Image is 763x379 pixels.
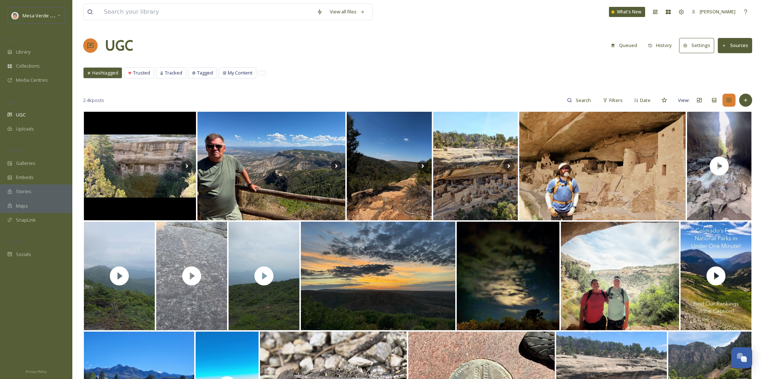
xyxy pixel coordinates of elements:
span: Stories [16,188,31,195]
img: MVC%20SnapSea%20logo%20%281%29.png [12,12,19,19]
a: Settings [679,38,718,53]
span: Mesa Verde Country [22,12,67,19]
img: thumbnail [156,222,227,330]
button: Open Chat [731,347,752,368]
span: Embeds [16,174,34,181]
input: Search your library [100,4,313,20]
img: A very special #thankyou to all the dedicated and knowledgable #parkrangers mesaverdenps who made... [561,222,679,330]
span: UGC [16,111,26,118]
img: Before we got to the cliff dwellings in Mesa Verde National Park we went to Park Point, the park’... [197,112,345,220]
button: Settings [679,38,714,53]
span: Filters [609,97,623,104]
span: SnapLink [16,217,36,223]
span: Trusted [133,69,150,76]
span: Tagged [197,69,213,76]
span: Hashtagged [92,69,118,76]
a: Queued [607,38,644,52]
span: Privacy Policy [26,369,47,374]
input: Search [572,93,596,107]
img: #mesaverdenationalpark #nationalpark #nationalparkgeek #findyourpark #roadtrip #roadtripusa #hike... [519,112,685,220]
span: 2.4k posts [83,97,104,104]
span: COLLECT [7,100,23,106]
a: Privacy Policy [26,367,47,375]
span: [PERSON_NAME] [700,8,736,15]
a: UGC [105,35,133,56]
img: #mesaverde #night #stars #ohmygoditsfullofstars [457,222,559,330]
span: Media Centres [16,77,48,84]
span: My Content [228,69,252,76]
span: Socials [16,251,31,258]
span: MEDIA [7,37,20,43]
img: thumbnail [229,222,299,330]
img: Would be super pretty if it wasn’t for the smoke #trailrunning #sandcanyon #utemountain #swcolorado [347,112,432,220]
img: thumbnail [681,222,751,330]
span: Uploads [16,125,34,132]
a: [PERSON_NAME] [688,5,739,19]
span: SOCIALS [7,240,22,245]
img: thumbnail [687,112,752,220]
a: History [644,38,679,52]
span: Date [640,97,651,104]
img: #mesaverde day two [84,112,196,220]
a: What's New [609,7,645,17]
span: Library [16,48,30,55]
a: View all files [326,5,368,19]
button: Queued [607,38,641,52]
span: View: [678,97,690,104]
button: History [644,38,676,52]
span: Maps [16,203,28,209]
span: Collections [16,63,40,69]
span: Galleries [16,160,35,167]
img: #mesaverde #sunrise [301,222,455,330]
img: Southern Colorado family vacation 🏜️✨ [433,112,518,220]
img: thumbnail [84,222,155,330]
button: Sources [718,38,752,53]
span: WIDGETS [7,149,24,154]
span: Tracked [165,69,182,76]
